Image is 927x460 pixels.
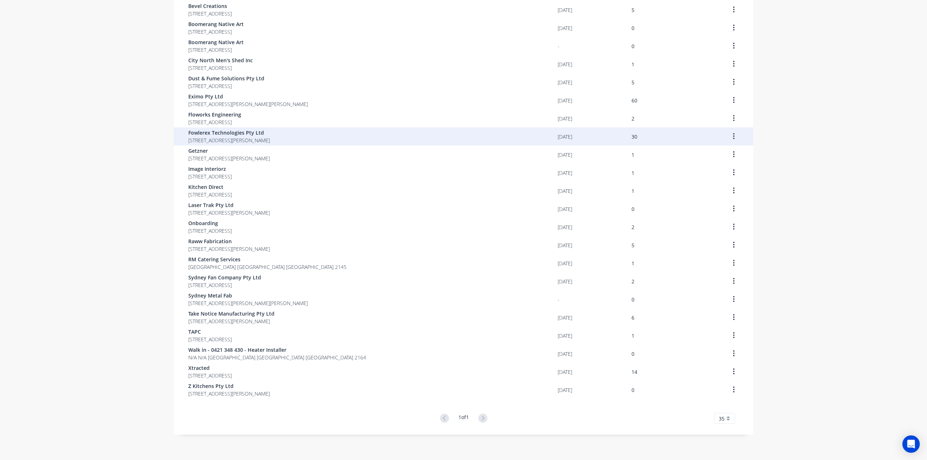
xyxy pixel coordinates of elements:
[188,82,264,90] span: [STREET_ADDRESS]
[632,24,634,32] div: 0
[188,129,270,136] span: Fowlerex Technologies Pty Ltd
[558,205,572,213] div: [DATE]
[558,187,572,195] div: [DATE]
[188,136,270,144] span: [STREET_ADDRESS][PERSON_NAME]
[188,111,241,118] span: Floworks Engineering
[558,332,572,339] div: [DATE]
[188,56,253,64] span: City North Men's Shed Inc
[558,97,572,104] div: [DATE]
[632,296,634,303] div: 0
[188,292,308,299] span: Sydney Metal Fab
[188,209,270,216] span: [STREET_ADDRESS][PERSON_NAME]
[558,24,572,32] div: [DATE]
[188,46,244,54] span: [STREET_ADDRESS]
[632,6,634,14] div: 5
[558,386,572,394] div: [DATE]
[188,183,232,191] span: Kitchen Direct
[558,115,572,122] div: [DATE]
[632,223,634,231] div: 2
[188,310,274,317] span: Take Notice Manufacturing Pty Ltd
[632,133,637,140] div: 30
[188,328,232,335] span: TAPC
[188,2,232,10] span: Bevel Creations
[632,259,634,267] div: 1
[188,28,244,35] span: [STREET_ADDRESS]
[558,6,572,14] div: [DATE]
[188,10,232,17] span: [STREET_ADDRESS]
[632,79,634,86] div: 5
[632,115,634,122] div: 2
[188,201,270,209] span: Laser Trak Pty Ltd
[188,256,347,263] span: RM Catering Services
[632,278,634,285] div: 2
[458,413,469,424] div: 1 of 1
[632,60,634,68] div: 1
[188,20,244,28] span: Boomerang Native Art
[188,382,270,390] span: Z Kitchens Pty Ltd
[632,241,634,249] div: 5
[188,263,347,271] span: [GEOGRAPHIC_DATA] [GEOGRAPHIC_DATA] [GEOGRAPHIC_DATA] 2145
[632,42,634,50] div: 0
[632,350,634,358] div: 0
[558,151,572,159] div: [DATE]
[188,346,366,354] span: Walk in - 0421 348 430 - Heater Installer
[188,173,232,180] span: [STREET_ADDRESS]
[632,151,634,159] div: 1
[558,223,572,231] div: [DATE]
[188,299,308,307] span: [STREET_ADDRESS][PERSON_NAME][PERSON_NAME]
[188,317,274,325] span: [STREET_ADDRESS][PERSON_NAME]
[188,354,366,361] span: N/A N/A [GEOGRAPHIC_DATA] [GEOGRAPHIC_DATA] [GEOGRAPHIC_DATA] 2164
[188,364,232,372] span: Xtracted
[902,435,920,453] div: Open Intercom Messenger
[632,187,634,195] div: 1
[558,350,572,358] div: [DATE]
[558,278,572,285] div: [DATE]
[188,274,261,281] span: Sydney Fan Company Pty Ltd
[719,415,725,422] span: 35
[188,75,264,82] span: Dust & Fume Solutions Pty Ltd
[558,314,572,321] div: [DATE]
[188,281,261,289] span: [STREET_ADDRESS]
[188,335,232,343] span: [STREET_ADDRESS]
[558,368,572,376] div: [DATE]
[188,147,270,155] span: Getzner
[188,64,253,72] span: [STREET_ADDRESS]
[188,372,232,379] span: [STREET_ADDRESS]
[632,314,634,321] div: 6
[558,42,559,50] div: -
[632,205,634,213] div: 0
[558,296,559,303] div: -
[188,165,232,173] span: Image Interiorz
[558,60,572,68] div: [DATE]
[188,100,308,108] span: [STREET_ADDRESS][PERSON_NAME][PERSON_NAME]
[188,219,232,227] span: Onboarding
[558,79,572,86] div: [DATE]
[188,155,270,162] span: [STREET_ADDRESS][PERSON_NAME]
[632,332,634,339] div: 1
[558,259,572,267] div: [DATE]
[188,191,232,198] span: [STREET_ADDRESS]
[188,245,270,253] span: [STREET_ADDRESS][PERSON_NAME]
[632,368,637,376] div: 14
[558,241,572,249] div: [DATE]
[632,97,637,104] div: 60
[188,390,270,397] span: [STREET_ADDRESS][PERSON_NAME]
[188,237,270,245] span: Raww Fabrication
[188,38,244,46] span: Boomerang Native Art
[188,227,232,235] span: [STREET_ADDRESS]
[558,169,572,177] div: [DATE]
[632,386,634,394] div: 0
[558,133,572,140] div: [DATE]
[632,169,634,177] div: 1
[188,118,241,126] span: [STREET_ADDRESS]
[188,93,308,100] span: Eximo Pty Ltd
